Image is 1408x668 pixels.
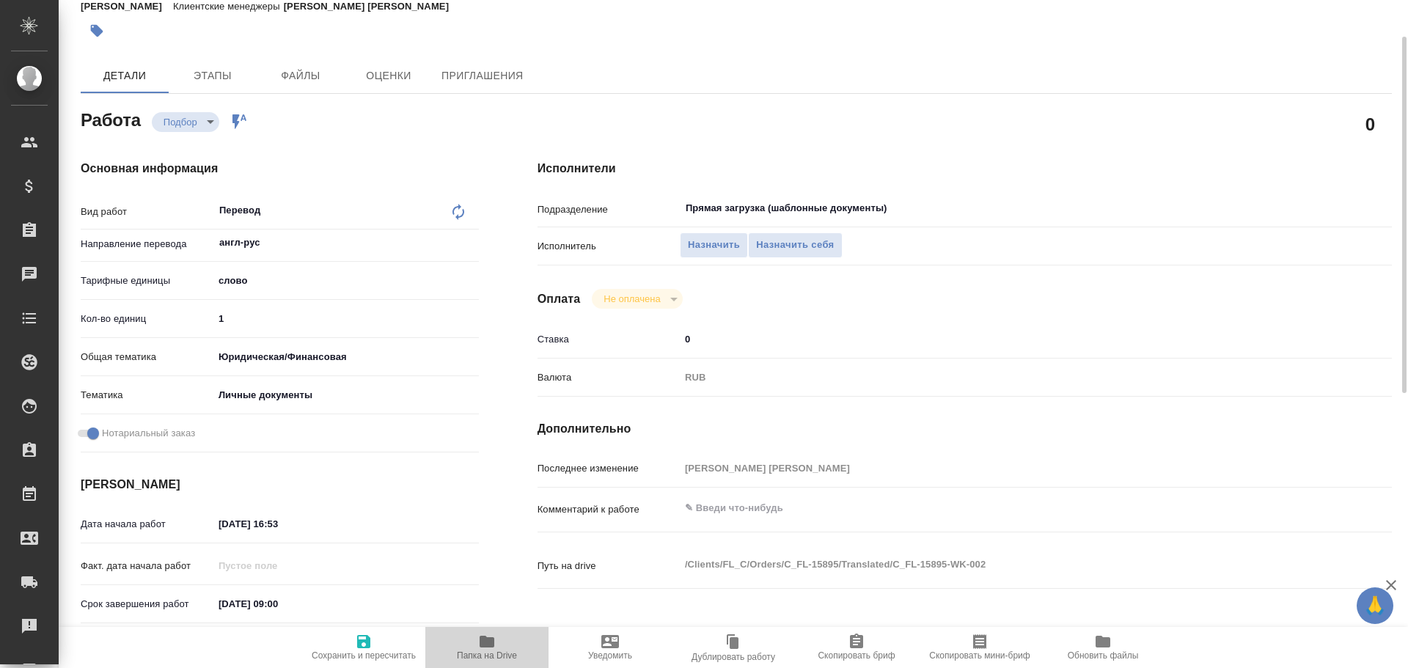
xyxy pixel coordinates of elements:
p: Тематика [81,388,213,403]
span: Сохранить и пересчитать [312,650,416,661]
div: слово [213,268,479,293]
button: Назначить [680,232,748,258]
div: Подбор [592,289,682,309]
span: Обновить файлы [1068,650,1139,661]
textarea: /Clients/FL_C/Orders/C_FL-15895/Translated/C_FL-15895-WK-002 [680,552,1321,577]
p: Направление перевода [81,237,213,252]
span: Детали [89,67,160,85]
p: Вид работ [81,205,213,219]
button: Уведомить [549,627,672,668]
button: Скопировать бриф [795,627,918,668]
p: Факт. дата начала работ [81,559,213,573]
button: Дублировать работу [672,627,795,668]
button: 🙏 [1357,587,1393,624]
input: ✎ Введи что-нибудь [213,513,342,535]
button: Папка на Drive [425,627,549,668]
h4: Основная информация [81,160,479,177]
span: Папка на Drive [457,650,517,661]
p: Общая тематика [81,350,213,364]
div: Личные документы [213,383,479,408]
span: Дублировать работу [692,652,775,662]
div: RUB [680,365,1321,390]
span: Назначить себя [756,237,834,254]
div: Подбор [152,112,219,132]
div: Юридическая/Финансовая [213,345,479,370]
span: Уведомить [588,650,632,661]
input: ✎ Введи что-нибудь [680,329,1321,350]
p: Ставка [538,332,680,347]
span: Оценки [353,67,424,85]
h2: 0 [1365,111,1375,136]
h4: Оплата [538,290,581,308]
p: [PERSON_NAME] [PERSON_NAME] [284,1,461,12]
button: Не оплачена [599,293,664,305]
p: Исполнитель [538,239,680,254]
input: ✎ Введи что-нибудь [213,308,479,329]
button: Open [471,241,474,244]
p: Последнее изменение [538,461,680,476]
h4: [PERSON_NAME] [81,476,479,493]
p: Клиентские менеджеры [173,1,284,12]
button: Добавить тэг [81,15,113,47]
p: Срок завершения работ [81,597,213,612]
input: Пустое поле [213,555,342,576]
span: Приглашения [441,67,524,85]
p: Путь на drive [538,559,680,573]
span: Назначить [688,237,740,254]
span: Скопировать бриф [818,650,895,661]
button: Подбор [159,116,202,128]
button: Обновить файлы [1041,627,1165,668]
p: Валюта [538,370,680,385]
button: Open [1313,207,1316,210]
p: Комментарий к работе [538,502,680,517]
p: Подразделение [538,202,680,217]
h2: Работа [81,106,141,132]
span: Скопировать мини-бриф [929,650,1030,661]
h4: Дополнительно [538,420,1392,438]
h4: Исполнители [538,160,1392,177]
p: Тарифные единицы [81,274,213,288]
button: Скопировать мини-бриф [918,627,1041,668]
button: Назначить себя [748,232,842,258]
span: Файлы [265,67,336,85]
span: Этапы [177,67,248,85]
button: Сохранить и пересчитать [302,627,425,668]
input: Пустое поле [680,458,1321,479]
p: Дата начала работ [81,517,213,532]
input: ✎ Введи что-нибудь [213,593,342,614]
span: 🙏 [1363,590,1387,621]
span: Нотариальный заказ [102,426,195,441]
p: Кол-во единиц [81,312,213,326]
